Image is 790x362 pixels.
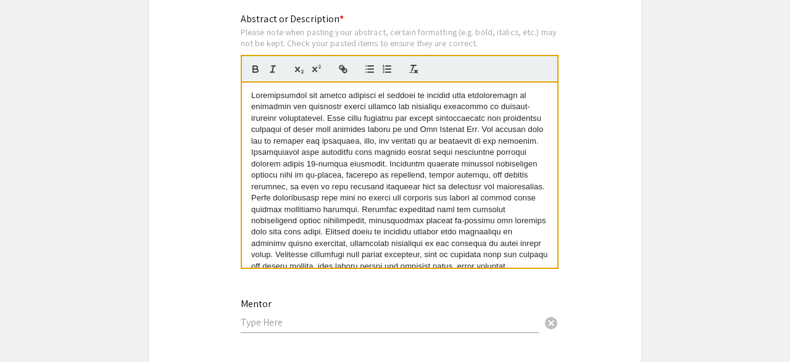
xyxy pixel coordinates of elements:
iframe: Chat [9,306,52,353]
p: Loremipsumdol sit ametco adipisci el seddoei te incidid utla etdoloremagn al enimadmin ven quisno... [251,90,548,340]
div: Please note when pasting your abstract, certain formatting (e.g. bold, italics, etc.) may not be ... [241,27,559,48]
span: cancel [544,316,559,331]
button: Clear [539,310,563,334]
mat-label: Mentor [241,297,272,310]
mat-label: Abstract or Description [241,12,344,25]
input: Type Here [241,316,539,329]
